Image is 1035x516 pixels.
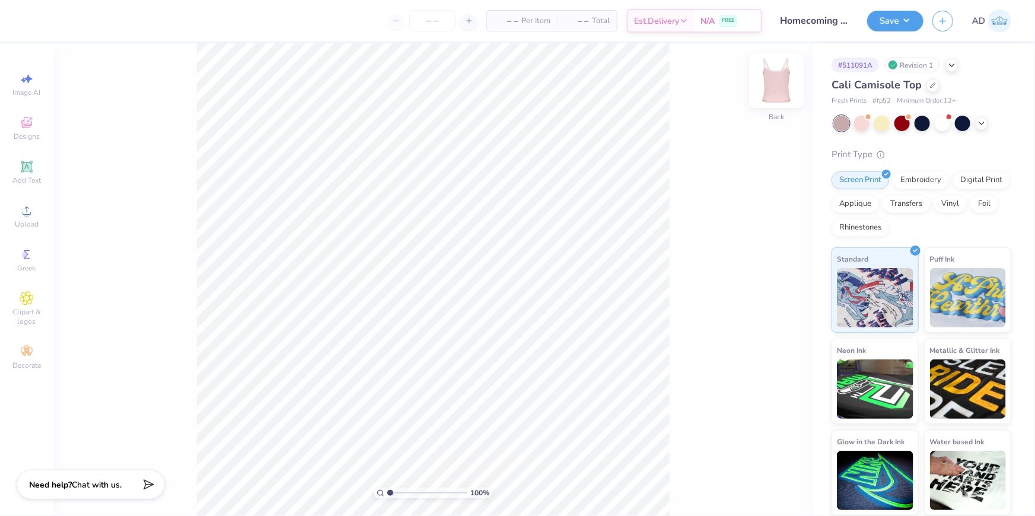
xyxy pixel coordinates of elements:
[972,9,1011,33] a: AD
[769,112,784,123] div: Back
[988,9,1011,33] img: Aldro Dalugdog
[470,488,489,498] span: 100 %
[883,195,930,213] div: Transfers
[832,171,889,189] div: Screen Print
[970,195,998,213] div: Foil
[6,307,47,326] span: Clipart & logos
[934,195,967,213] div: Vinyl
[837,359,913,419] img: Neon Ink
[494,15,518,27] span: – –
[930,359,1007,419] img: Metallic & Glitter Ink
[634,15,679,27] span: Est. Delivery
[12,176,41,185] span: Add Text
[897,96,956,106] span: Minimum Order: 12 +
[18,263,36,273] span: Greek
[832,96,867,106] span: Fresh Prints
[14,132,40,141] span: Designs
[722,17,734,25] span: FREE
[930,268,1007,327] img: Puff Ink
[837,253,868,265] span: Standard
[837,451,913,510] img: Glow in the Dark Ink
[893,171,949,189] div: Embroidery
[930,344,1000,356] span: Metallic & Glitter Ink
[832,58,879,72] div: # 511091A
[832,219,889,237] div: Rhinestones
[12,361,41,370] span: Decorate
[565,15,588,27] span: – –
[592,15,610,27] span: Total
[837,435,905,448] span: Glow in the Dark Ink
[771,9,858,33] input: Untitled Design
[15,219,39,229] span: Upload
[953,171,1010,189] div: Digital Print
[930,253,955,265] span: Puff Ink
[72,479,122,490] span: Chat with us.
[753,57,800,104] img: Back
[832,148,1011,161] div: Print Type
[409,10,456,31] input: – –
[837,344,866,356] span: Neon Ink
[972,14,985,28] span: AD
[13,88,41,97] span: Image AI
[832,78,922,92] span: Cali Camisole Top
[700,15,715,27] span: N/A
[867,11,923,31] button: Save
[832,195,879,213] div: Applique
[930,451,1007,510] img: Water based Ink
[837,268,913,327] img: Standard
[521,15,550,27] span: Per Item
[29,479,72,490] strong: Need help?
[930,435,985,448] span: Water based Ink
[872,96,891,106] span: # fp52
[885,58,940,72] div: Revision 1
